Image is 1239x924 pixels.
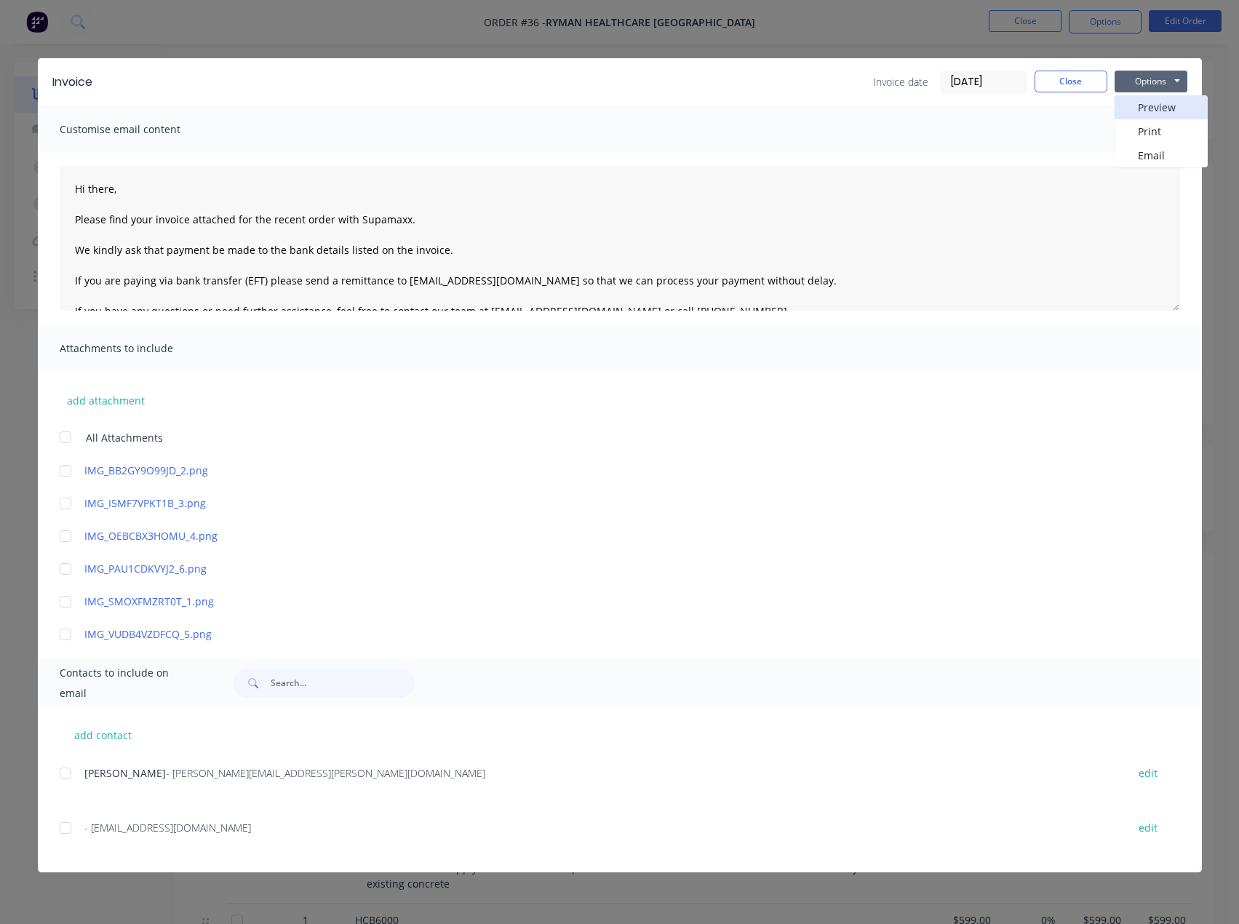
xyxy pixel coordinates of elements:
a: IMG_SMOXFMZRT0T_1.png [84,594,1112,609]
span: [PERSON_NAME] [84,766,166,780]
a: IMG_VUDB4VZDFCQ_5.png [84,626,1112,642]
button: add attachment [60,389,152,411]
div: Invoice [52,73,92,91]
a: IMG_I5MF7VPKT1B_3.png [84,495,1112,511]
button: edit [1130,763,1166,783]
textarea: Hi there, Please find your invoice attached for the recent order with Supamaxx. We kindly ask tha... [60,166,1180,311]
span: Contacts to include on email [60,663,197,704]
span: - [EMAIL_ADDRESS][DOMAIN_NAME] [84,821,251,835]
span: Customise email content [60,119,220,140]
span: Attachments to include [60,338,220,359]
button: Close [1035,71,1107,92]
button: Preview [1115,95,1208,119]
button: Print [1115,119,1208,143]
span: All Attachments [86,430,163,445]
input: Search... [271,669,415,698]
a: IMG_BB2GY9O99JD_2.png [84,463,1112,478]
span: Invoice date [873,74,928,89]
button: add contact [60,724,147,746]
button: Email [1115,143,1208,167]
a: IMG_PAU1CDKVYJ2_6.png [84,561,1112,576]
button: edit [1130,818,1166,837]
a: IMG_OEBCBX3HOMU_4.png [84,528,1112,543]
span: - [PERSON_NAME][EMAIL_ADDRESS][PERSON_NAME][DOMAIN_NAME] [166,766,485,780]
button: Options [1115,71,1187,92]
